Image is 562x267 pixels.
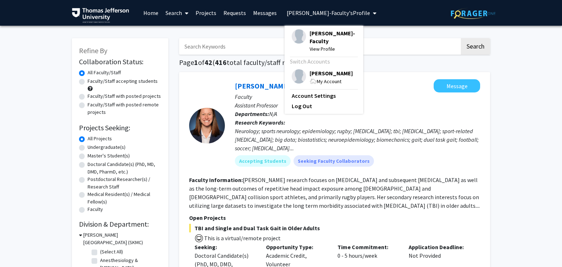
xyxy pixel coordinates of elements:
img: ForagerOne Logo [451,8,496,19]
span: 1 [194,58,198,67]
mat-chip: Accepting Students [235,155,291,167]
label: Undergraduate(s) [88,143,125,151]
p: Time Commitment: [337,243,398,251]
a: Account Settings [292,91,356,100]
fg-read-more: [PERSON_NAME] research focuses on [MEDICAL_DATA] and subsequent [MEDICAL_DATA] as well as the lon... [189,176,480,209]
div: Profile Picture[PERSON_NAME]My Account [292,69,353,85]
p: Application Deadline: [409,243,469,251]
button: Message Katie Hunzinger [434,79,480,92]
a: Messages [250,0,280,25]
p: Seeking: [194,243,255,251]
label: Master's Student(s) [88,152,130,160]
label: All Projects [88,135,112,142]
a: Home [140,0,162,25]
label: Faculty/Staff with posted remote projects [88,101,161,116]
label: All Faculty/Staff [88,69,121,76]
span: This is a virtual/remote project [203,235,281,242]
span: View Profile [310,45,356,53]
label: Faculty [88,206,103,213]
p: Opportunity Type: [266,243,327,251]
a: Search [162,0,192,25]
label: Faculty/Staff with posted projects [88,92,161,100]
span: 42 [204,58,212,67]
div: Profile Picture[PERSON_NAME]-FacultyView Profile [292,29,356,53]
a: Requests [220,0,250,25]
iframe: Chat [5,235,30,262]
img: Thomas Jefferson University Logo [72,8,129,23]
p: Faculty [235,92,480,101]
span: [PERSON_NAME] [310,69,353,77]
span: 416 [215,58,227,67]
img: Profile Picture [292,29,306,44]
h1: Page of ( total faculty/staff results) [179,58,490,67]
img: Profile Picture [292,69,306,84]
p: Open Projects [189,213,480,222]
b: Departments: [235,110,269,117]
label: Postdoctoral Researcher(s) / Research Staff [88,176,161,191]
b: Research Keywords: [235,119,285,126]
b: Faculty Information: [189,176,243,183]
label: (Select All) [100,248,123,256]
label: Faculty/Staff accepting students [88,77,158,85]
span: TBI and Single and Dual Task Gait in Older Adults [189,224,480,232]
h2: Division & Department: [79,220,161,228]
span: Refine By [79,46,107,55]
p: Assistant Professor [235,101,480,110]
input: Search Keywords [179,38,460,55]
h2: Projects Seeking: [79,124,161,132]
span: [PERSON_NAME]-Faculty [310,29,356,45]
h2: Collaboration Status: [79,57,161,66]
a: Log Out [292,102,356,110]
a: Projects [192,0,220,25]
label: Doctoral Candidate(s) (PhD, MD, DMD, PharmD, etc.) [88,161,161,176]
a: [PERSON_NAME] [235,81,290,90]
span: N/A [269,110,277,117]
label: Medical Resident(s) / Medical Fellow(s) [88,191,161,206]
div: Neurology; sports neurology; epidemiology; rugby; [MEDICAL_DATA]; tbi; [MEDICAL_DATA]; sport-rela... [235,127,480,152]
button: Search [461,38,490,55]
mat-chip: Seeking Faculty Collaborators [294,155,374,167]
span: My Account [317,78,341,85]
span: [PERSON_NAME]-Faculty's Profile [287,9,370,16]
div: Switch Accounts [290,57,356,66]
h3: [PERSON_NAME][GEOGRAPHIC_DATA] (SKMC) [83,231,161,246]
